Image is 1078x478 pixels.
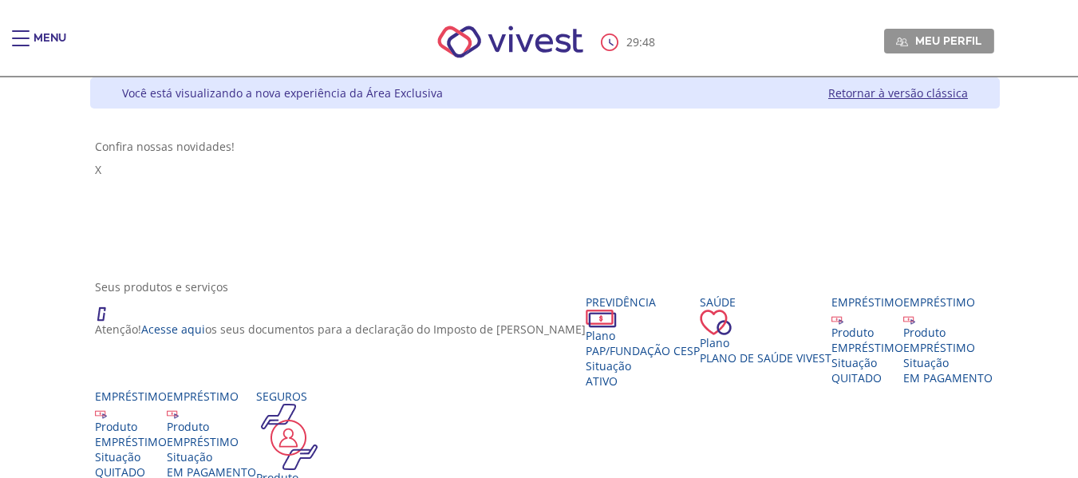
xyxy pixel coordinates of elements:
img: ico_emprestimo.svg [903,313,915,325]
div: Saúde [700,294,831,310]
div: Seus produtos e serviços [95,279,995,294]
a: Empréstimo Produto EMPRÉSTIMO Situação EM PAGAMENTO [903,294,993,385]
img: ico_dinheiro.png [586,310,617,328]
div: EMPRÉSTIMO [831,340,903,355]
img: ico_emprestimo.svg [831,313,843,325]
div: Empréstimo [167,389,256,404]
a: Retornar à versão clássica [828,85,968,101]
div: Produto [167,419,256,434]
img: ico_seguros.png [256,404,322,470]
div: EMPRÉSTIMO [903,340,993,355]
div: Plano [586,328,700,343]
div: Confira nossas novidades! [95,139,995,154]
div: EMPRÉSTIMO [167,434,256,449]
div: Seguros [256,389,453,404]
div: Empréstimo [903,294,993,310]
div: Empréstimo [831,294,903,310]
div: Situação [831,355,903,370]
div: Produto [95,419,167,434]
div: Produto [903,325,993,340]
span: QUITADO [831,370,882,385]
div: : [601,34,658,51]
div: Produto [831,325,903,340]
span: PAP/Fundação CESP [586,343,700,358]
div: Situação [167,449,256,464]
div: EMPRÉSTIMO [95,434,167,449]
span: Meu perfil [915,34,981,48]
div: Você está visualizando a nova experiência da Área Exclusiva [122,85,443,101]
a: Acesse aqui [141,322,205,337]
img: ico_emprestimo.svg [167,407,179,419]
img: ico_atencao.png [95,294,122,322]
img: ico_emprestimo.svg [95,407,107,419]
a: Previdência PlanoPAP/Fundação CESP SituaçãoAtivo [586,294,700,389]
img: Meu perfil [896,36,908,48]
div: Plano [700,335,831,350]
div: Situação [95,449,167,464]
div: Situação [903,355,993,370]
img: ico_coracao.png [700,310,732,335]
span: Plano de Saúde VIVEST [700,350,831,365]
div: Menu [34,30,66,62]
span: 48 [642,34,655,49]
span: EM PAGAMENTO [903,370,993,385]
a: Saúde PlanoPlano de Saúde VIVEST [700,294,831,365]
a: Empréstimo Produto EMPRÉSTIMO Situação QUITADO [831,294,903,385]
div: Situação [586,358,700,373]
p: Atenção! os seus documentos para a declaração do Imposto de [PERSON_NAME] [95,322,586,337]
a: Meu perfil [884,29,994,53]
div: Empréstimo [95,389,167,404]
span: 29 [626,34,639,49]
div: Previdência [586,294,700,310]
img: Vivest [420,8,601,76]
section: <span lang="pt-BR" dir="ltr">Visualizador do Conteúdo da Web</span> 1 [95,139,995,263]
span: X [95,162,101,177]
span: Ativo [586,373,618,389]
